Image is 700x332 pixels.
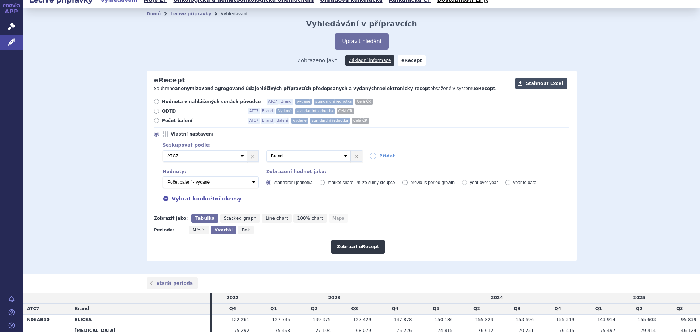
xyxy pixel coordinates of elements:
[242,227,250,233] span: Rok
[261,108,275,114] span: Brand
[294,304,334,315] td: Q2
[475,317,493,322] span: 155 829
[619,304,660,315] td: Q2
[75,306,89,311] span: Brand
[275,118,289,124] span: Balení
[398,55,426,66] strong: eRecept
[337,108,354,114] span: Celá ČR
[224,216,256,221] span: Stacked graph
[638,317,656,322] span: 155 603
[516,317,534,322] span: 153 696
[248,118,260,124] span: ATC7
[382,86,431,91] strong: elektronický recept
[162,118,242,124] span: Počet balení
[375,304,416,315] td: Q4
[214,227,233,233] span: Kvartál
[212,293,253,303] td: 2022
[353,317,372,322] span: 127 429
[253,293,416,303] td: 2023
[262,86,377,91] strong: léčivých přípravcích předepsaných a vydaných
[435,317,453,322] span: 150 186
[513,180,536,185] span: year to date
[162,99,261,105] span: Hodnota v nahlášených cenách původce
[335,33,388,50] button: Upravit hledání
[310,118,350,124] span: standardní jednotka
[334,304,375,315] td: Q3
[411,180,455,185] span: previous period growth
[660,304,700,315] td: Q3
[297,216,323,221] span: 100% chart
[231,317,249,322] span: 122 261
[470,180,498,185] span: year over year
[261,118,275,124] span: Brand
[154,76,185,84] h2: eRecept
[370,153,395,159] a: Přidat
[475,86,495,91] strong: eRecept
[147,277,198,289] a: starší perioda
[154,226,185,234] div: Perioda:
[272,317,291,322] span: 127 745
[681,317,696,322] span: 95 839
[345,55,395,66] a: Základní informace
[267,99,279,105] span: ATC7
[497,304,537,315] td: Q3
[170,11,211,16] a: Léčivé přípravky
[306,19,417,28] h2: Vyhledávání v přípravcích
[147,11,161,16] a: Domů
[212,304,253,315] td: Q4
[175,86,260,91] strong: anonymizované agregované údaje
[192,227,205,233] span: Měsíc
[274,180,312,185] span: standardní jednotka
[162,108,242,114] span: ODTD
[515,78,567,89] button: Stáhnout Excel
[27,306,39,311] span: ATC7
[171,131,251,137] span: Vlastní nastavení
[394,317,412,322] span: 147 878
[297,55,339,66] span: Zobrazeno jako:
[248,108,260,114] span: ATC7
[195,216,214,221] span: Tabulka
[416,293,578,303] td: 2024
[416,304,456,315] td: Q1
[163,169,259,174] div: Hodnoty:
[578,293,700,303] td: 2025
[355,99,373,105] span: Celá ČR
[332,216,345,221] span: Mapa
[351,151,362,161] a: ×
[155,142,569,148] div: Seskupovat podle:
[556,317,575,322] span: 155 319
[155,150,569,162] div: 2
[279,99,293,105] span: Brand
[154,86,511,92] p: Souhrnné o na obsažené v systému .
[295,99,312,105] span: Vydané
[253,304,294,315] td: Q1
[291,118,308,124] span: Vydané
[155,195,569,203] div: Vybrat konkrétní okresy
[154,214,188,223] div: Zobrazit jako:
[313,317,331,322] span: 139 375
[331,240,385,254] button: Zobrazit eRecept
[314,99,353,105] span: standardní jednotka
[221,8,257,19] li: Vyhledávání
[265,216,288,221] span: Line chart
[266,169,569,174] div: Zobrazení hodnot jako:
[537,304,578,315] td: Q4
[456,304,497,315] td: Q2
[276,108,293,114] span: Vydané
[578,304,619,315] td: Q1
[597,317,615,322] span: 143 914
[352,118,369,124] span: Celá ČR
[71,314,211,325] th: ELICEA
[295,108,335,114] span: standardní jednotka
[328,180,395,185] span: market share - % ze sumy sloupce
[247,151,258,161] a: ×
